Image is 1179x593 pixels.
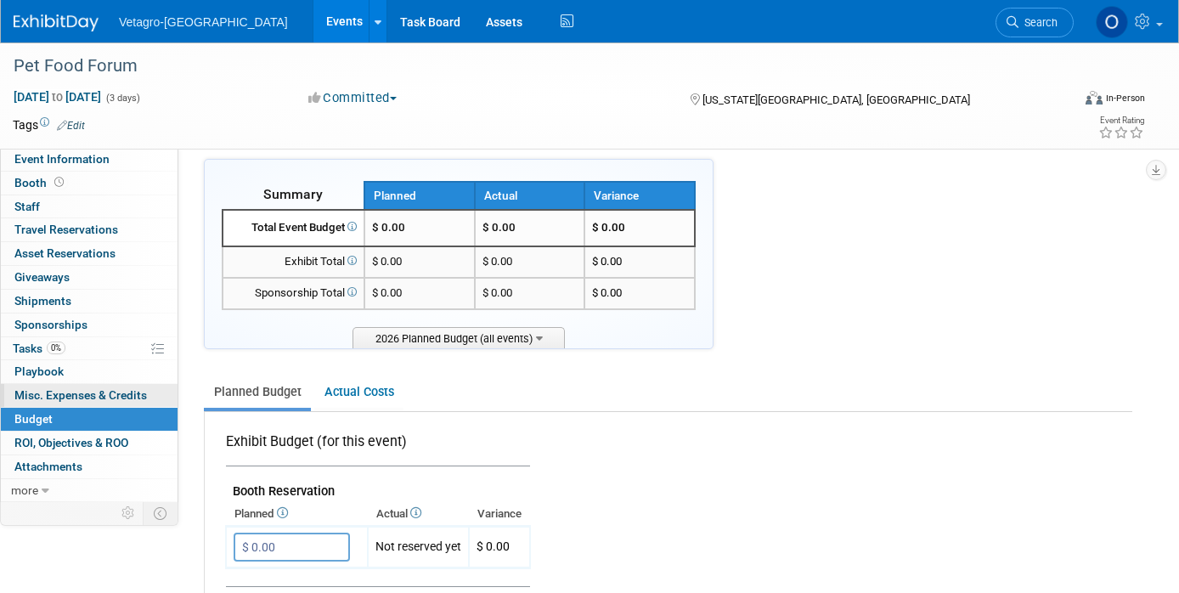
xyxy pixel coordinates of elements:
[1,172,178,195] a: Booth
[8,51,1048,82] div: Pet Food Forum
[11,483,38,497] span: more
[14,200,40,213] span: Staff
[144,502,178,524] td: Toggle Event Tabs
[226,466,530,503] td: Booth Reservation
[13,116,85,133] td: Tags
[1,384,178,407] a: Misc. Expenses & Credits
[368,502,469,526] th: Actual
[1,242,178,265] a: Asset Reservations
[230,285,357,302] div: Sponsorship Total
[996,8,1074,37] a: Search
[1,148,178,171] a: Event Information
[263,186,323,202] span: Summary
[978,88,1145,114] div: Event Format
[1,218,178,241] a: Travel Reservations
[14,388,147,402] span: Misc. Expenses & Credits
[1,266,178,289] a: Giveaways
[1,455,178,478] a: Attachments
[14,270,70,284] span: Giveaways
[1,290,178,313] a: Shipments
[1,479,178,502] a: more
[477,539,510,553] span: $ 0.00
[592,255,622,268] span: $ 0.00
[104,93,140,104] span: (3 days)
[353,327,565,348] span: 2026 Planned Budget (all events)
[230,254,357,270] div: Exhibit Total
[14,412,53,426] span: Budget
[14,364,64,378] span: Playbook
[226,432,523,460] div: Exhibit Budget (for this event)
[51,176,67,189] span: Booth not reserved yet
[584,182,695,210] th: Variance
[592,286,622,299] span: $ 0.00
[14,246,116,260] span: Asset Reservations
[1,337,178,360] a: Tasks0%
[1096,6,1128,38] img: OliviaM Last
[1086,91,1103,104] img: Format-Inperson.png
[302,89,403,107] button: Committed
[592,221,625,234] span: $ 0.00
[1098,116,1144,125] div: Event Rating
[314,376,403,408] a: Actual Costs
[475,210,585,246] td: $ 0.00
[364,182,475,210] th: Planned
[1,313,178,336] a: Sponsorships
[475,246,585,278] td: $ 0.00
[47,342,65,354] span: 0%
[1,408,178,431] a: Budget
[702,93,970,106] span: [US_STATE][GEOGRAPHIC_DATA], [GEOGRAPHIC_DATA]
[14,318,87,331] span: Sponsorships
[1105,92,1145,104] div: In-Person
[204,376,311,408] a: Planned Budget
[372,255,402,268] span: $ 0.00
[475,278,585,309] td: $ 0.00
[230,220,357,236] div: Total Event Budget
[1018,16,1058,29] span: Search
[475,182,585,210] th: Actual
[14,460,82,473] span: Attachments
[13,342,65,355] span: Tasks
[1,432,178,455] a: ROI, Objectives & ROO
[13,89,102,104] span: [DATE] [DATE]
[1,360,178,383] a: Playbook
[49,90,65,104] span: to
[469,502,530,526] th: Variance
[1,195,178,218] a: Staff
[368,527,469,568] td: Not reserved yet
[119,15,288,29] span: Vetagro-[GEOGRAPHIC_DATA]
[14,152,110,166] span: Event Information
[14,436,128,449] span: ROI, Objectives & ROO
[57,120,85,132] a: Edit
[14,176,67,189] span: Booth
[114,502,144,524] td: Personalize Event Tab Strip
[14,223,118,236] span: Travel Reservations
[14,14,99,31] img: ExhibitDay
[226,502,368,526] th: Planned
[372,286,402,299] span: $ 0.00
[14,294,71,308] span: Shipments
[372,221,405,234] span: $ 0.00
